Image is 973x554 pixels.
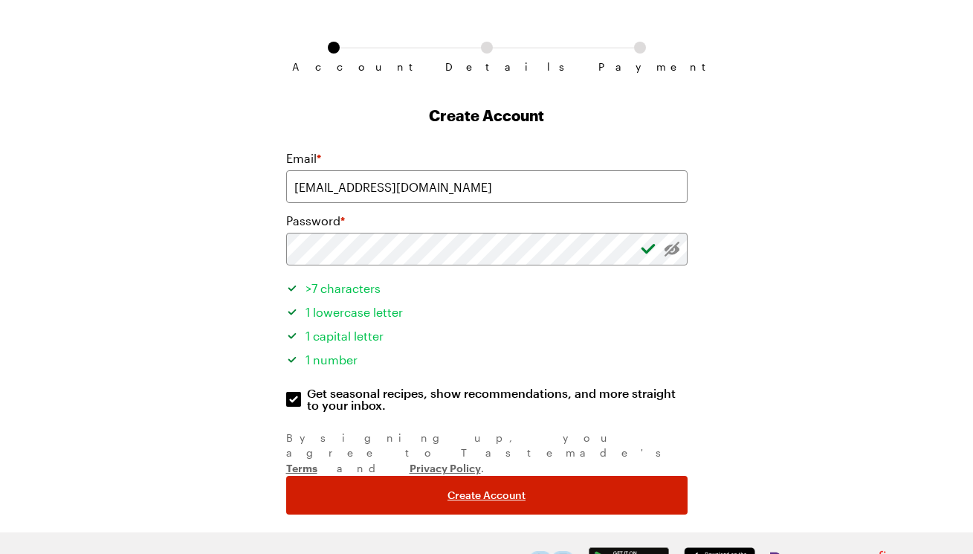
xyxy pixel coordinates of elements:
a: Privacy Policy [410,460,481,474]
span: 1 lowercase letter [306,305,403,319]
span: Get seasonal recipes, show recommendations, and more straight to your inbox. [307,387,689,411]
label: Password [286,212,345,230]
span: Create Account [447,488,526,503]
input: Get seasonal recipes, show recommendations, and more straight to your inbox. [286,392,301,407]
span: Account [292,61,375,73]
span: 1 number [306,352,358,367]
div: By signing up , you agree to Tastemade's and . [286,431,688,476]
button: Create Account [286,476,688,515]
a: Terms [286,460,317,474]
span: Details [445,61,528,73]
span: Payment [598,61,682,73]
span: 1 capital letter [306,329,384,343]
h1: Create Account [286,105,688,126]
label: Email [286,149,321,167]
span: >7 characters [306,281,381,295]
ol: Subscription checkout form navigation [286,42,688,61]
